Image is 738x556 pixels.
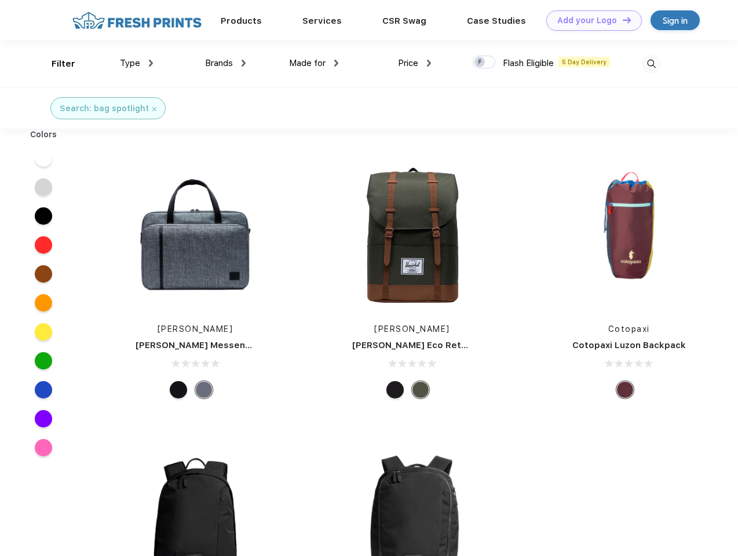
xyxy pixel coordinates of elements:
[195,381,213,398] div: Raven Crosshatch
[623,17,631,23] img: DT
[557,16,617,25] div: Add your Logo
[608,324,650,334] a: Cotopaxi
[663,14,688,27] div: Sign in
[334,60,338,67] img: dropdown.png
[242,60,246,67] img: dropdown.png
[386,381,404,398] div: Black
[572,340,686,350] a: Cotopaxi Luzon Backpack
[205,58,233,68] span: Brands
[170,381,187,398] div: Black
[412,381,429,398] div: Forest
[616,381,634,398] div: Surprise
[136,340,261,350] a: [PERSON_NAME] Messenger
[642,54,661,74] img: desktop_search.svg
[552,158,706,312] img: func=resize&h=266
[651,10,700,30] a: Sign in
[60,103,149,115] div: Search: bag spotlight
[558,57,610,67] span: 5 Day Delivery
[427,60,431,67] img: dropdown.png
[52,57,75,71] div: Filter
[69,10,205,31] img: fo%20logo%202.webp
[398,58,418,68] span: Price
[158,324,233,334] a: [PERSON_NAME]
[120,58,140,68] span: Type
[289,58,326,68] span: Made for
[335,158,489,312] img: func=resize&h=266
[152,107,156,111] img: filter_cancel.svg
[221,16,262,26] a: Products
[149,60,153,67] img: dropdown.png
[352,340,589,350] a: [PERSON_NAME] Eco Retreat 15" Computer Backpack
[374,324,450,334] a: [PERSON_NAME]
[503,58,554,68] span: Flash Eligible
[21,129,66,141] div: Colors
[118,158,272,312] img: func=resize&h=266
